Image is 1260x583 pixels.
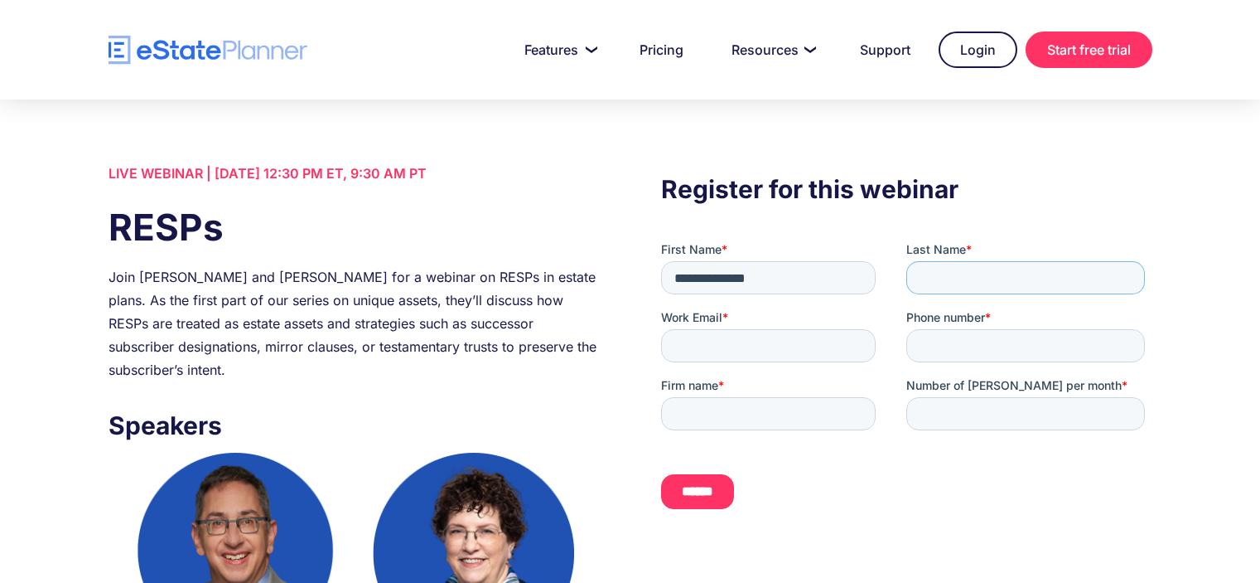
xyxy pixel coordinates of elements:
[109,162,599,185] div: LIVE WEBINAR | [DATE] 12:30 PM ET, 9:30 AM PT
[661,170,1151,208] h3: Register for this webinar
[712,33,832,66] a: Resources
[939,32,1017,68] a: Login
[109,202,599,253] h1: RESPs
[1026,32,1152,68] a: Start free trial
[661,241,1151,538] iframe: Form 0
[504,33,611,66] a: Features
[109,36,307,65] a: home
[109,406,599,445] h3: Speakers
[840,33,930,66] a: Support
[620,33,703,66] a: Pricing
[109,265,599,381] div: Join [PERSON_NAME] and [PERSON_NAME] for a webinar on RESPs in estate plans. As the first part of...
